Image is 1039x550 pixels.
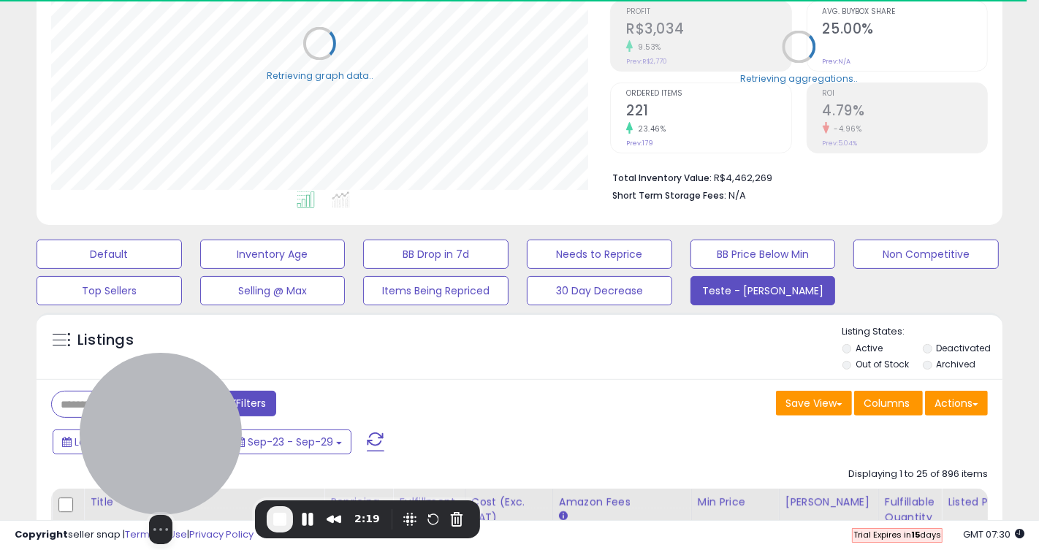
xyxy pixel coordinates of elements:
[75,435,132,449] span: Last 7 Days
[936,358,975,370] label: Archived
[200,240,346,269] button: Inventory Age
[925,391,988,416] button: Actions
[911,529,920,541] b: 15
[471,494,547,525] div: Cost (Exc. VAT)
[885,494,935,525] div: Fulfillable Quantity
[856,342,883,354] label: Active
[363,276,509,305] button: Items Being Repriced
[853,240,999,269] button: Non Competitive
[363,240,509,269] button: BB Drop in 7d
[936,342,991,354] label: Deactivated
[854,391,923,416] button: Columns
[690,276,836,305] button: Teste - [PERSON_NAME]
[15,527,68,541] strong: Copyright
[330,494,387,510] div: Repricing
[226,429,351,454] button: Sep-23 - Sep-29
[853,529,941,541] span: Trial Expires in days
[559,494,685,510] div: Amazon Fees
[527,276,672,305] button: 30 Day Decrease
[267,69,373,82] div: Retrieving graph data..
[37,240,182,269] button: Default
[690,240,836,269] button: BB Price Below Min
[776,391,852,416] button: Save View
[740,72,858,85] div: Retrieving aggregations..
[90,494,318,510] div: Title
[15,528,254,542] div: seller snap | |
[963,527,1024,541] span: 2025-10-7 07:30 GMT
[864,396,910,410] span: Columns
[527,240,672,269] button: Needs to Reprice
[842,325,1003,339] p: Listing States:
[53,429,151,454] button: Last 7 Days
[77,330,134,351] h5: Listings
[218,391,275,416] button: Filters
[856,358,909,370] label: Out of Stock
[785,494,872,510] div: [PERSON_NAME]
[399,494,458,510] div: Fulfillment
[37,276,182,305] button: Top Sellers
[848,467,988,481] div: Displaying 1 to 25 of 896 items
[200,276,346,305] button: Selling @ Max
[248,435,333,449] span: Sep-23 - Sep-29
[698,494,773,510] div: Min Price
